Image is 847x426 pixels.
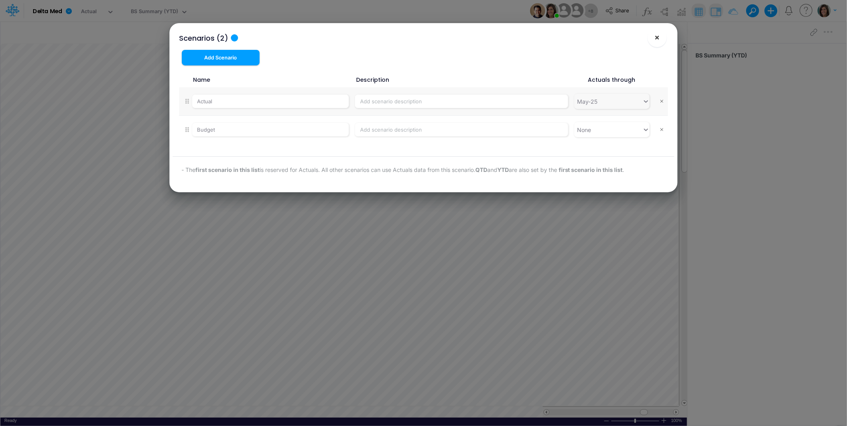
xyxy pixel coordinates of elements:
label: Name [192,76,210,84]
strong: QTD [475,166,487,173]
div: May-25 [577,97,598,106]
input: Add scenario description [355,95,568,108]
span: × [655,32,660,42]
strong: YTD [497,166,509,173]
div: Tooltip anchor [231,34,238,41]
button: Close [648,28,667,47]
div: Scenarios (2) [179,33,228,43]
div: None [577,126,591,134]
strong: first scenario in this list [195,166,260,173]
button: Add Scenario [182,50,260,65]
label: Actuals through [587,76,635,84]
input: Add scenario description [355,123,568,136]
p: - The is reserved for Actuals. All other scenarios can use Actuals data from this scenario. and a... [181,166,624,174]
strong: first scenario in this list [559,166,623,173]
label: Description [355,76,389,84]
